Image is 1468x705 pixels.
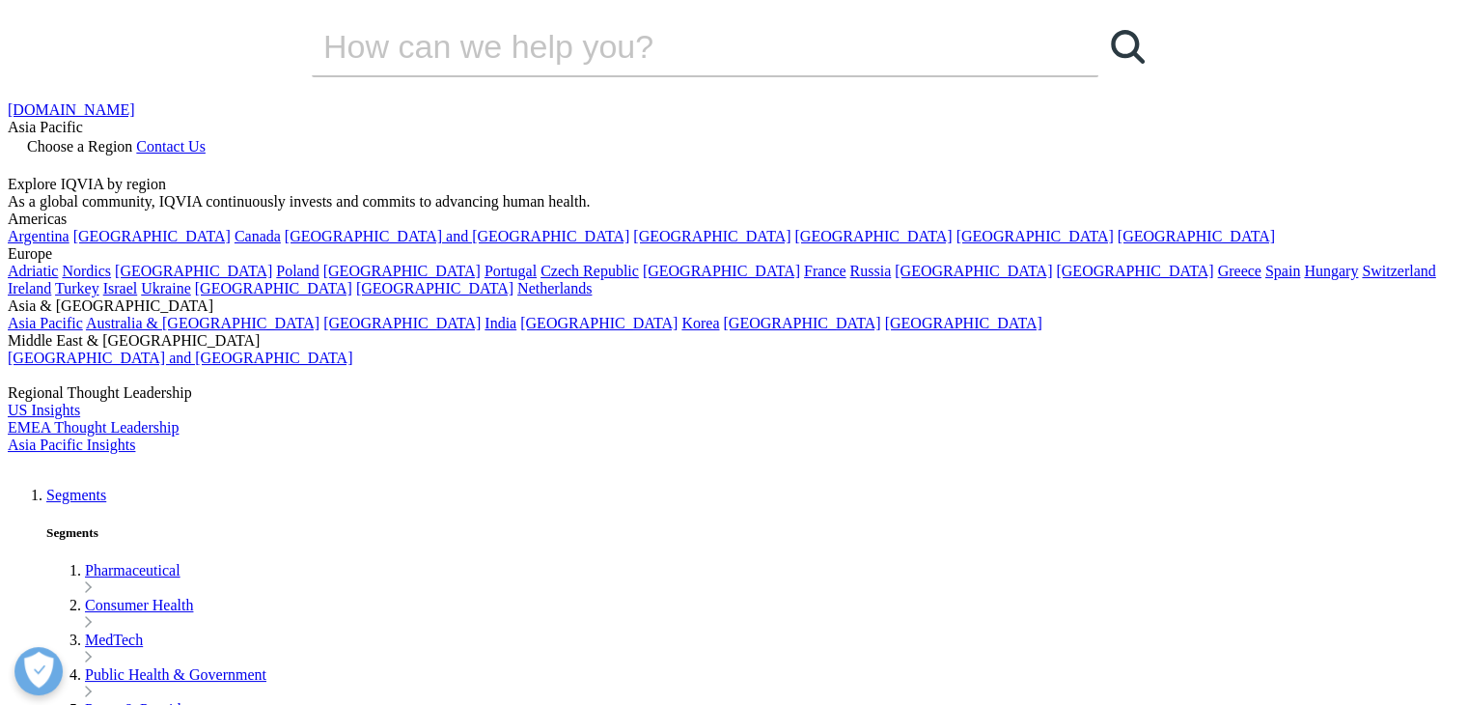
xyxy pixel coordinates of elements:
a: Australia & [GEOGRAPHIC_DATA] [86,315,319,331]
a: Consumer Health [85,597,193,613]
a: Hungary [1304,263,1358,279]
a: Czech Republic [540,263,639,279]
a: [GEOGRAPHIC_DATA] [885,315,1042,331]
a: Spain [1265,263,1300,279]
a: Netherlands [517,280,592,296]
a: [GEOGRAPHIC_DATA] [633,228,790,244]
a: Israel [103,280,138,296]
div: Middle East & [GEOGRAPHIC_DATA] [8,332,1460,350]
a: Search [1098,17,1156,75]
a: Segments [46,487,106,503]
a: [GEOGRAPHIC_DATA] [520,315,678,331]
div: Explore IQVIA by region [8,176,1460,193]
a: Nordics [62,263,111,279]
a: MedTech [85,632,143,648]
a: Korea [681,315,719,331]
a: [GEOGRAPHIC_DATA] [323,315,481,331]
a: [GEOGRAPHIC_DATA] [643,263,800,279]
a: Argentina [8,228,69,244]
a: EMEA Thought Leadership [8,419,179,436]
a: Greece [1217,263,1260,279]
a: Canada [235,228,281,244]
a: France [804,263,846,279]
h5: Segments [46,525,1460,541]
a: Asia Pacific Insights [8,437,135,453]
a: Adriatic [8,263,58,279]
button: Open Preferences [14,647,63,695]
a: Asia Pacific [8,315,83,331]
a: Russia [850,263,892,279]
a: [GEOGRAPHIC_DATA] [794,228,952,244]
a: US Insights [8,402,80,418]
a: [DOMAIN_NAME] [8,101,135,118]
a: [GEOGRAPHIC_DATA] [115,263,272,279]
a: [GEOGRAPHIC_DATA] and [GEOGRAPHIC_DATA] [285,228,629,244]
a: Contact Us [136,138,206,155]
svg: Search [1111,30,1145,64]
a: Switzerland [1362,263,1435,279]
a: [GEOGRAPHIC_DATA] [723,315,880,331]
a: [GEOGRAPHIC_DATA] [195,280,352,296]
div: Asia Pacific [8,119,1460,136]
a: Turkey [55,280,99,296]
a: [GEOGRAPHIC_DATA] [323,263,481,279]
a: [GEOGRAPHIC_DATA] [73,228,231,244]
a: [GEOGRAPHIC_DATA] [895,263,1052,279]
a: Public Health & Government [85,666,266,683]
a: Pharmaceutical [85,562,180,578]
span: Choose a Region [27,138,132,155]
a: [GEOGRAPHIC_DATA] [1056,263,1213,279]
a: [GEOGRAPHIC_DATA] [356,280,513,296]
div: Regional Thought Leadership [8,384,1460,402]
div: Asia & [GEOGRAPHIC_DATA] [8,297,1460,315]
a: Poland [276,263,319,279]
input: Search [312,17,1043,75]
a: India [485,315,516,331]
div: Americas [8,211,1460,228]
div: Europe [8,245,1460,263]
div: As a global community, IQVIA continuously invests and commits to advancing human health. [8,193,1460,211]
a: [GEOGRAPHIC_DATA] and [GEOGRAPHIC_DATA] [8,350,352,366]
a: Portugal [485,263,537,279]
a: Ireland [8,280,51,296]
a: Ukraine [141,280,191,296]
a: [GEOGRAPHIC_DATA] [956,228,1114,244]
a: [GEOGRAPHIC_DATA] [1118,228,1275,244]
